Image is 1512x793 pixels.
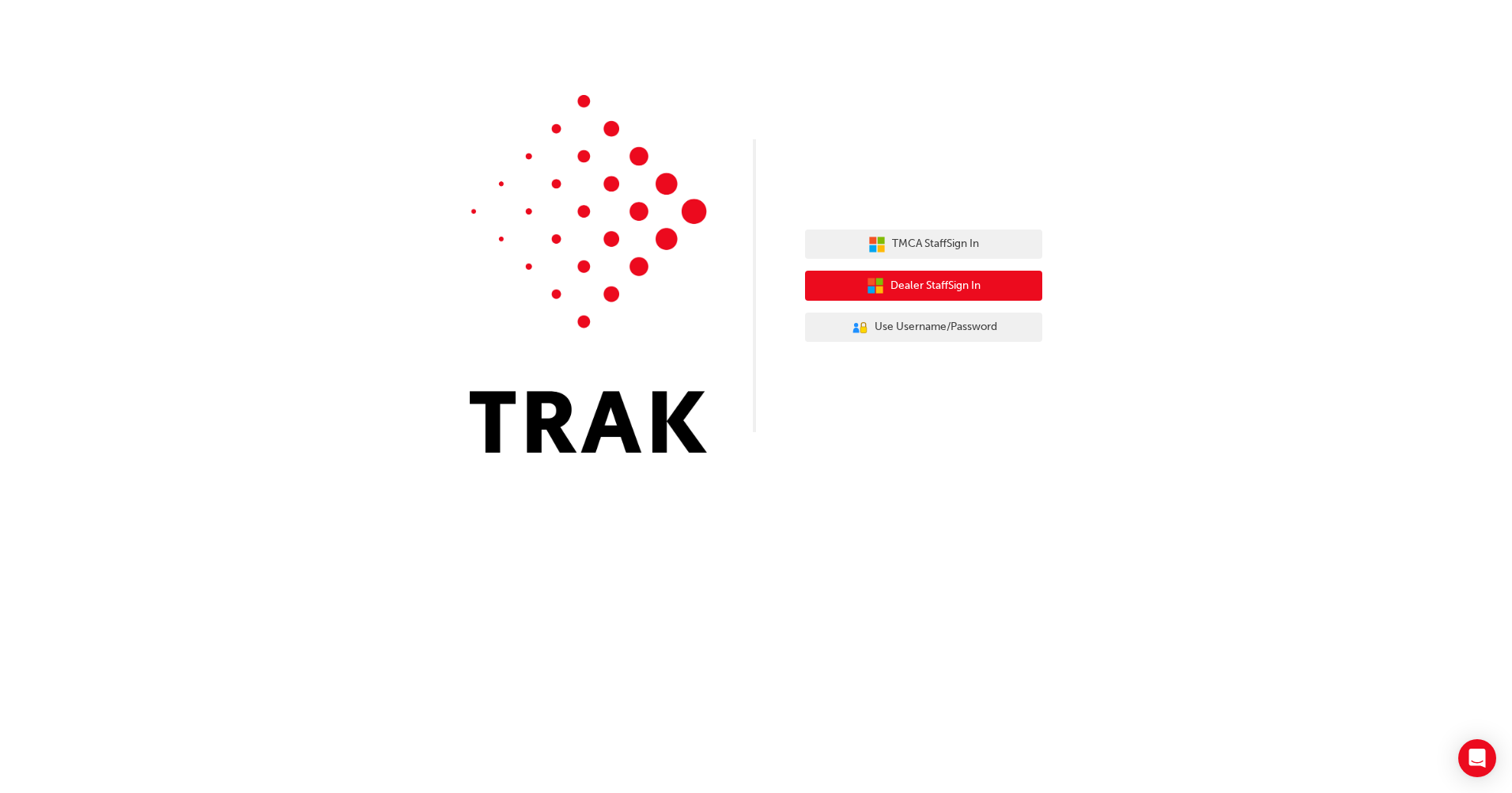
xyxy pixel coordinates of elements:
button: Dealer StaffSign In [805,271,1042,301]
button: Use Username/Password [805,313,1042,343]
button: TMCA StaffSign In [805,230,1042,260]
span: TMCA Staff Sign In [892,235,979,253]
div: Open Intercom Messenger [1458,739,1496,777]
span: Dealer Staff Sign In [890,277,981,295]
span: Use Username/Password [875,318,997,336]
img: Trak [470,95,707,453]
